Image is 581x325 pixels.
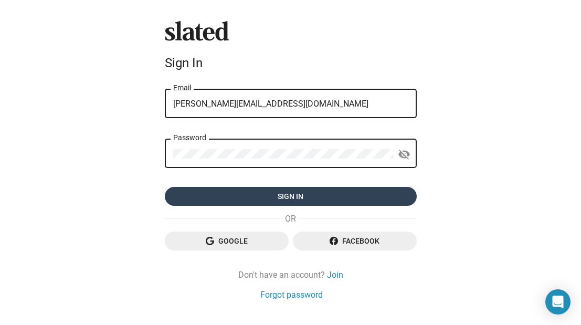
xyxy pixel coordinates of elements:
[165,56,417,70] div: Sign In
[301,232,408,250] span: Facebook
[165,187,417,206] button: Sign in
[165,232,289,250] button: Google
[165,21,417,75] sl-branding: Sign In
[173,232,280,250] span: Google
[394,144,415,165] button: Show password
[165,269,417,280] div: Don't have an account?
[293,232,417,250] button: Facebook
[327,269,343,280] a: Join
[545,289,571,314] div: Open Intercom Messenger
[398,146,410,163] mat-icon: visibility_off
[173,187,408,206] span: Sign in
[260,289,323,300] a: Forgot password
